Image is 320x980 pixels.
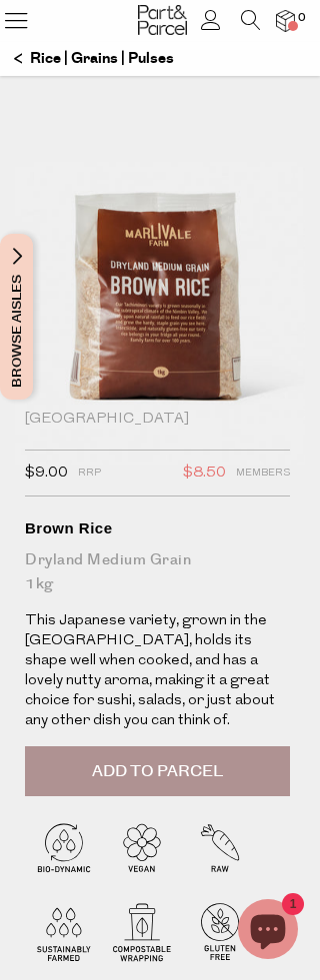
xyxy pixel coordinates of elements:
img: P_P-ICONS-Live_Bec_V11_Bio-Dynamic.svg [29,816,99,886]
span: $9.00 [25,461,68,487]
span: 0 [293,9,311,27]
div: Brown Rice [25,518,290,538]
inbox-online-store-chat: Shopify online store chat [232,899,304,964]
span: Members [236,461,290,487]
span: Add to Parcel [92,760,223,783]
img: P_P-ICONS-Live_Bec_V11_Gluten_Free.svg [185,896,255,966]
img: P_P-ICONS-Live_Bec_V11_Sustainable_Farmed.svg [29,896,99,966]
img: P_P-ICONS-Live_Bec_V11_Compostable_Wrapping.svg [107,896,177,966]
span: Browse Aisles [6,234,28,400]
img: P_P-ICONS-Live_Bec_V11_Vegan.svg [107,816,177,886]
img: Part&Parcel [138,5,187,35]
div: Dryland Medium Grain 1kg [25,548,290,596]
a: Rice | Grains | Pulses [14,42,174,76]
a: 0 [276,10,295,31]
img: Brown Rice [15,122,305,465]
div: [GEOGRAPHIC_DATA] [25,410,290,430]
span: RRP [78,461,101,487]
button: Add to Parcel [25,746,290,796]
span: $8.50 [183,461,226,487]
img: P_P-ICONS-Live_Bec_V11_Raw.svg [185,816,255,886]
p: This Japanese variety, grown in the [GEOGRAPHIC_DATA], holds its shape well when cooked, and has ... [25,611,290,731]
